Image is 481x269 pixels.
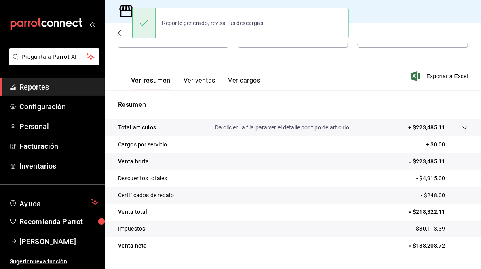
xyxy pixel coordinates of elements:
p: - $4,915.00 [417,174,468,183]
div: navigation tabs [131,77,260,90]
p: Certificados de regalo [118,191,174,200]
span: Recomienda Parrot [19,216,98,227]
p: - $30,113.39 [413,225,468,233]
span: Facturación [19,141,98,152]
p: Resumen [118,100,468,110]
button: Exportar a Excel [413,71,468,81]
p: + $223,485.11 [408,123,445,132]
span: Inventarios [19,161,98,171]
p: Total artículos [118,123,156,132]
span: Pregunta a Parrot AI [22,53,87,61]
p: Da clic en la fila para ver el detalle por tipo de artículo [215,123,349,132]
button: Ver resumen [131,77,171,90]
p: Venta bruta [118,157,149,166]
p: Cargos por servicio [118,140,167,149]
p: = $218,322.11 [408,208,468,216]
p: - $248.00 [421,191,468,200]
div: Reporte generado, revisa tus descargas. [156,14,272,32]
p: Venta total [118,208,147,216]
span: [PERSON_NAME] [19,236,98,247]
button: Ver cargos [228,77,261,90]
button: Regresar [118,29,159,37]
p: Descuentos totales [118,174,167,183]
a: Pregunta a Parrot AI [6,58,99,67]
p: = $223,485.11 [408,157,468,166]
p: + $0.00 [426,140,468,149]
button: open_drawer_menu [89,21,95,27]
p: Impuestos [118,225,145,233]
span: Configuración [19,101,98,112]
span: Reportes [19,81,98,92]
span: Ayuda [19,198,88,207]
span: Sugerir nueva función [10,257,98,266]
p: Venta neta [118,242,147,250]
p: = $188,208.72 [408,242,468,250]
button: Ver ventas [184,77,215,90]
span: Personal [19,121,98,132]
button: Pregunta a Parrot AI [9,48,99,65]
